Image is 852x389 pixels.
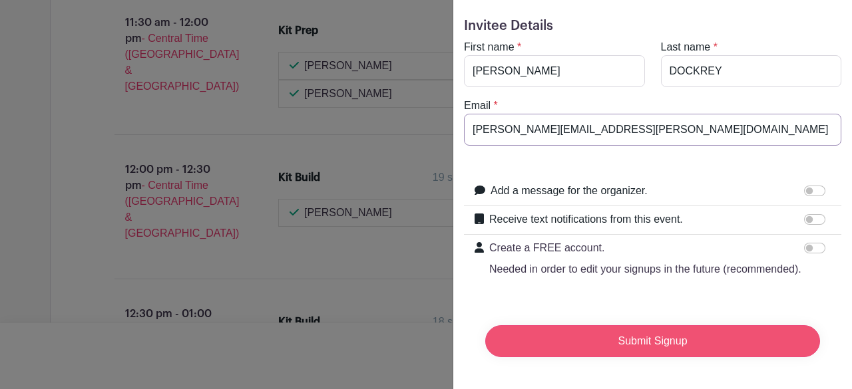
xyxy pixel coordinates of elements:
label: First name [464,39,515,55]
label: Email [464,98,491,114]
input: Submit Signup [485,325,820,357]
label: Last name [661,39,711,55]
h5: Invitee Details [464,18,841,34]
label: Receive text notifications from this event. [489,211,683,227]
p: Needed in order to edit your signups in the future (recommended). [489,261,801,277]
p: Create a FREE account. [489,240,801,256]
label: Add a message for the organizer. [491,183,648,199]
